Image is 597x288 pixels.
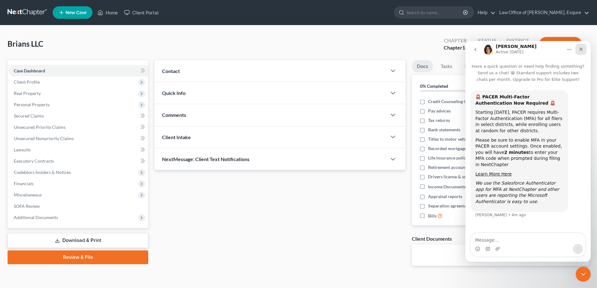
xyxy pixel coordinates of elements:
span: Case Dashboard [14,68,45,73]
span: NextMessage: Client Text Notifications [162,156,249,162]
span: Tax returns [428,117,450,123]
span: Real Property [14,91,41,96]
a: Download & Print [8,233,148,248]
span: Credit Counseling Certificate [428,98,484,105]
span: Executory Contracts [14,158,54,164]
a: Client Portal [121,7,162,18]
iframe: Intercom live chat [576,267,591,282]
span: Retirement account statements [428,164,489,170]
strong: 0% Completed [420,83,448,89]
span: Bank statements [428,127,460,133]
span: Appraisal reports [428,193,462,200]
span: Separation agreements or decrees of divorces [428,203,517,209]
a: Review & File [8,250,148,264]
span: Financials [14,181,34,186]
span: Comments [162,112,186,118]
input: Search by name... [406,7,464,18]
span: SOFA Review [14,203,40,209]
a: Help [474,7,495,18]
span: Titles to motor vehicles [428,136,474,142]
a: Unsecured Nonpriority Claims [9,133,148,144]
span: Recorded mortgages and deeds [428,145,489,152]
a: Law Office of [PERSON_NAME], Esqure [496,7,589,18]
span: Secured Claims [14,113,44,118]
span: Unsecured Nonpriority Claims [14,136,74,141]
span: Personal Property [14,102,50,107]
span: Codebtors Insiders & Notices [14,170,71,175]
a: SOFA Review [9,201,148,212]
button: Preview [539,37,582,51]
a: Secured Claims [9,110,148,122]
div: Client Documents [412,235,452,242]
span: Life insurance policies [428,155,471,161]
span: Miscellaneous [14,192,42,197]
a: Events [460,60,484,72]
span: Client Profile [14,79,40,85]
div: Chapter [444,37,468,44]
a: Executory Contracts [9,155,148,167]
span: Income Documents [428,184,466,190]
a: Tasks [436,60,457,72]
iframe: Intercom live chat [465,41,591,262]
span: Additional Documents [14,215,58,220]
a: Home [94,7,121,18]
a: Unsecured Priority Claims [9,122,148,133]
span: Unsecured Priority Claims [14,124,65,130]
span: Drivers license & social security card [428,174,500,180]
span: Contact [162,68,180,74]
div: Chapter [444,44,468,51]
span: Lawsuits [14,147,31,152]
span: Client Intake [162,134,191,140]
span: Pay advices [428,108,451,114]
span: 11 [462,45,468,50]
a: Lawsuits [9,144,148,155]
div: District [506,37,529,44]
span: Brians LLC [8,39,43,48]
div: Status [478,37,496,44]
span: Bills [428,213,437,219]
span: Quick Info [162,90,186,96]
a: Case Dashboard [9,65,148,76]
a: Docs [412,60,433,72]
p: No client documents yet. [417,249,584,256]
span: New Case [65,10,86,15]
